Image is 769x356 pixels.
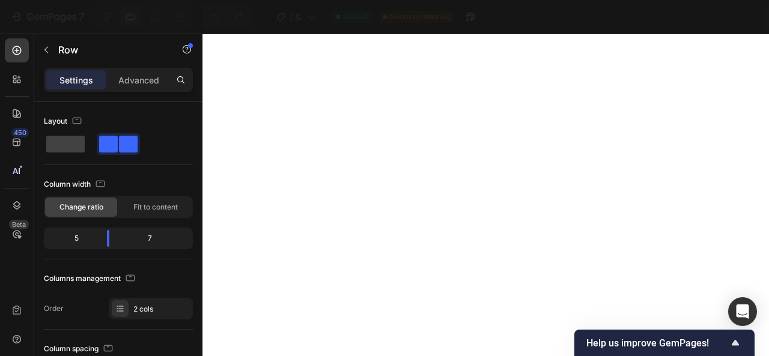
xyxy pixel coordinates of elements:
[560,11,637,23] span: Assigned Products
[713,5,764,29] button: Publish
[59,202,103,213] span: Change ratio
[202,34,769,356] iframe: Design area
[669,5,708,29] button: Save
[679,12,699,22] span: Save
[390,11,451,22] span: Need republishing
[119,230,190,247] div: 7
[133,304,190,315] div: 2 cols
[133,202,178,213] span: Fit to content
[728,297,757,326] div: Open Intercom Messenger
[44,271,138,287] div: Columns management
[11,128,29,137] div: 450
[202,5,251,29] div: Undo/Redo
[290,11,293,23] span: /
[44,303,64,314] div: Order
[723,11,753,23] div: Publish
[44,113,84,130] div: Layout
[59,74,93,86] p: Settings
[586,337,728,349] span: Help us improve GemPages!
[118,74,159,86] p: Advanced
[295,11,302,23] span: Shopify Original Product Template
[5,5,90,29] button: 7
[44,176,108,193] div: Column width
[58,43,160,57] p: Row
[586,336,743,350] button: Show survey - Help us improve GemPages!
[343,11,368,22] span: Default
[46,230,97,247] div: 5
[9,220,29,229] div: Beta
[550,5,664,29] button: Assigned Products
[79,10,84,24] p: 7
